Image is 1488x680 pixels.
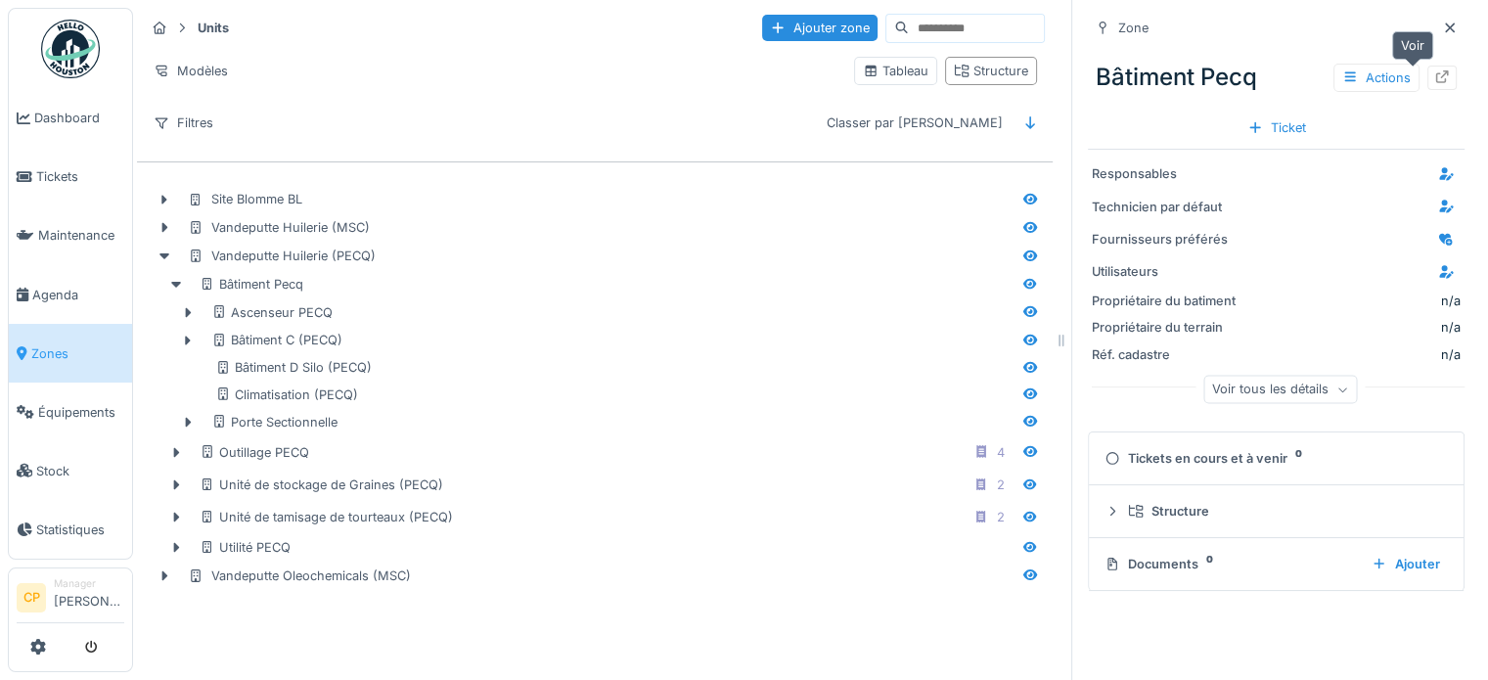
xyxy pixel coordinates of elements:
[1088,52,1465,103] div: Bâtiment Pecq
[200,275,303,294] div: Bâtiment Pecq
[36,521,124,539] span: Statistiques
[188,247,376,265] div: Vandeputte Huilerie (PECQ)
[1097,440,1456,476] summary: Tickets en cours et à venir0
[1105,449,1440,468] div: Tickets en cours et à venir
[1203,376,1357,404] div: Voir tous les détails
[38,403,124,422] span: Équipements
[34,109,124,127] span: Dashboard
[1092,198,1239,216] div: Technicien par défaut
[215,358,372,377] div: Bâtiment D Silo (PECQ)
[9,500,132,559] a: Statistiques
[54,576,124,591] div: Manager
[818,109,1012,137] div: Classer par [PERSON_NAME]
[190,19,237,37] strong: Units
[1333,64,1420,92] div: Actions
[188,218,370,237] div: Vandeputte Huilerie (MSC)
[9,89,132,148] a: Dashboard
[9,383,132,441] a: Équipements
[188,190,302,208] div: Site Blomme BL
[17,576,124,623] a: CP Manager[PERSON_NAME]
[36,462,124,480] span: Stock
[54,576,124,618] li: [PERSON_NAME]
[145,57,237,85] div: Modèles
[1364,551,1448,577] div: Ajouter
[215,385,358,404] div: Climatisation (PECQ)
[1092,230,1239,249] div: Fournisseurs préférés
[1092,318,1239,337] div: Propriétaire du terrain
[1092,164,1239,183] div: Responsables
[38,226,124,245] span: Maintenance
[1092,292,1239,310] div: Propriétaire du batiment
[762,15,878,41] div: Ajouter zone
[1240,114,1314,141] div: Ticket
[211,303,333,322] div: Ascenseur PECQ
[863,62,928,80] div: Tableau
[1097,493,1456,529] summary: Structure
[200,538,291,557] div: Utilité PECQ
[31,344,124,363] span: Zones
[145,109,222,137] div: Filtres
[1092,262,1239,281] div: Utilisateurs
[36,167,124,186] span: Tickets
[211,413,338,431] div: Porte Sectionnelle
[1097,546,1456,582] summary: Documents0Ajouter
[1392,31,1433,60] div: Voir
[1092,345,1239,364] div: Réf. cadastre
[1105,555,1356,573] div: Documents
[954,62,1028,80] div: Structure
[200,476,443,494] div: Unité de stockage de Graines (PECQ)
[200,508,453,526] div: Unité de tamisage de tourteaux (PECQ)
[200,443,309,462] div: Outillage PECQ
[997,508,1005,526] div: 2
[41,20,100,78] img: Badge_color-CXgf-gQk.svg
[188,567,411,585] div: Vandeputte Oleochemicals (MSC)
[1118,19,1149,37] div: Zone
[17,583,46,612] li: CP
[32,286,124,304] span: Agenda
[1246,318,1461,337] div: n/a
[9,265,132,324] a: Agenda
[9,206,132,265] a: Maintenance
[997,476,1005,494] div: 2
[9,441,132,500] a: Stock
[1128,502,1440,521] div: Structure
[211,331,342,349] div: Bâtiment C (PECQ)
[997,443,1005,462] div: 4
[9,324,132,383] a: Zones
[9,148,132,206] a: Tickets
[1441,292,1461,310] div: n/a
[1246,345,1461,364] div: n/a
